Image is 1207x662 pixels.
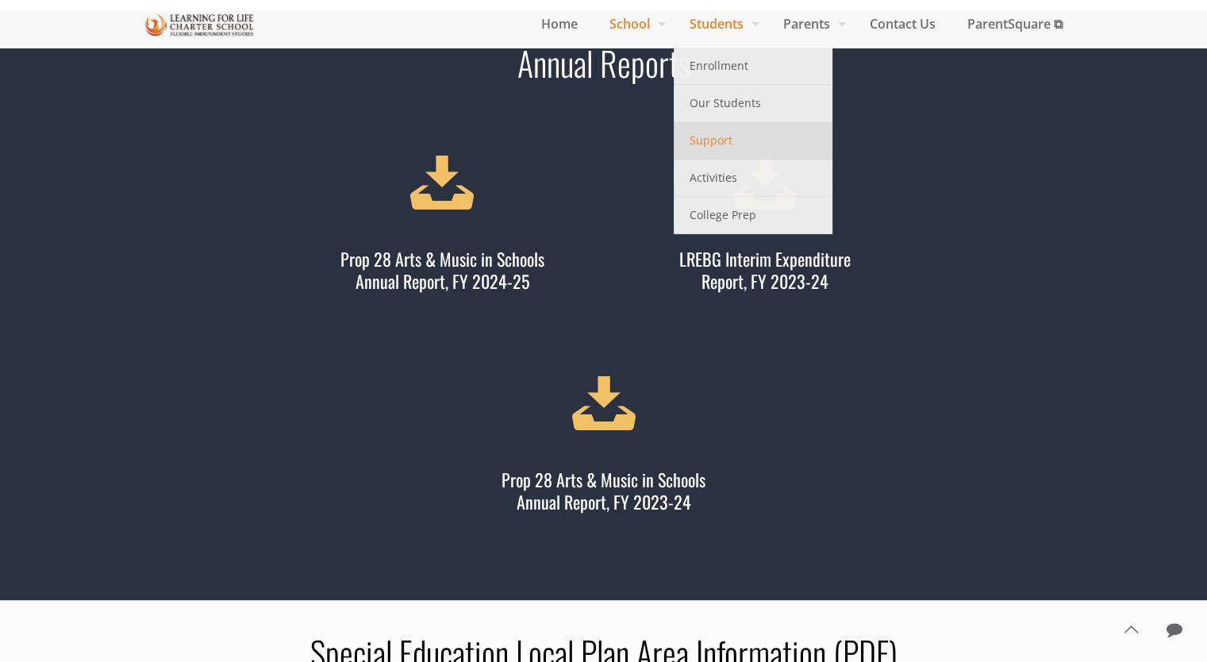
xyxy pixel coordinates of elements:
a: Activities [674,160,832,197]
h4: LREBG Interim Expenditure Report, FY 2023-24 [613,246,917,292]
span: Enrollment [690,56,748,76]
span: School [594,12,674,36]
a: College Prep [674,197,832,234]
span: Students [674,12,767,36]
img: Important Information [145,11,255,39]
a: Support [674,122,832,160]
span: Parents [767,12,854,36]
span: Activities [690,167,737,188]
span: College Prep [690,205,756,225]
a: Our Students [674,85,832,122]
span: Our Students [690,93,761,114]
h2: Annual Reports [129,42,1078,83]
h4: Prop 28 Arts & Music in Schools Annual Report, FY 2023-24 [452,467,755,513]
a: Enrollment [674,48,832,85]
a: Back to top icon [1114,613,1147,646]
span: Home [525,12,594,36]
span: Contact Us [854,12,951,36]
a: Prop 28 Arts & Music in SchoolsAnnual Report, FY 2024-25 [290,135,594,292]
a: Prop 28 Arts & Music in SchoolsAnnual Report, FY 2023-24 [452,356,755,513]
span: Support [690,130,732,151]
span: ParentSquare ⧉ [951,12,1078,36]
h4: Prop 28 Arts & Music in Schools Annual Report, FY 2024-25 [290,246,594,292]
a: LREBG Interim ExpenditureReport, FY 2023-24 [613,135,917,292]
